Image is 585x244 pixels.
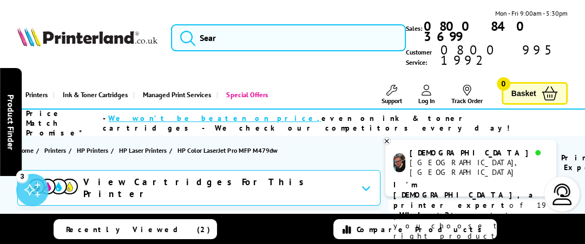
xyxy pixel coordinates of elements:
[418,85,435,105] a: Log In
[410,158,548,177] div: [GEOGRAPHIC_DATA], [GEOGRAPHIC_DATA]
[178,145,277,156] span: HP Color LaserJet Pro MFP M479dw
[17,27,157,49] a: Printerland Logo
[551,184,573,205] img: user-headset-light.svg
[393,153,405,172] img: chris-livechat.png
[17,145,34,156] span: Home
[511,86,536,101] span: Basket
[103,113,556,133] div: - even on ink & toner cartridges - We check our competitors every day!
[393,180,548,241] p: of 19 years! I can help you choose the right product
[171,24,405,51] input: Sear
[357,225,488,234] span: Compare Products
[333,219,497,239] a: Compare Products
[16,170,28,182] div: 3
[83,176,352,200] span: View Cartridges For This Printer
[119,145,167,156] span: HP Laser Printers
[495,8,568,18] span: Mon - Fri 9:00am - 5:30pm
[497,77,510,91] span: 0
[382,85,402,105] a: Support
[406,23,422,33] span: Sales:
[5,113,557,132] li: modal_Promise
[502,82,568,105] a: Basket 0
[17,145,36,156] a: Home
[216,81,273,109] a: Special Offers
[178,145,280,156] a: HP Color LaserJet Pro MFP M479dw
[382,97,402,105] span: Support
[424,18,532,45] b: 0800 840 3699
[17,27,157,47] img: Printerland Logo
[26,109,103,138] span: Price Match Promise*
[29,179,77,194] img: cmyk-icon.svg
[451,85,483,105] a: Track Order
[66,225,211,234] span: Recently Viewed (2)
[17,81,53,109] a: Printers
[133,81,216,109] a: Managed Print Services
[54,219,217,239] a: Recently Viewed (2)
[406,45,568,67] span: Customer Service:
[119,145,169,156] a: HP Laser Printers
[44,145,69,156] a: Printers
[77,145,111,156] a: HP Printers
[5,94,16,150] span: Product Finder
[410,148,548,158] div: [DEMOGRAPHIC_DATA]
[422,21,568,42] a: 0800 840 3699
[63,81,128,109] span: Ink & Toner Cartridges
[53,81,133,109] a: Ink & Toner Cartridges
[418,97,435,105] span: Log In
[44,145,66,156] span: Printers
[393,180,536,210] b: I'm [DEMOGRAPHIC_DATA], a printer expert
[108,113,321,123] span: We won’t be beaten on price,
[438,45,567,65] span: 0800 995 1992
[77,145,108,156] span: HP Printers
